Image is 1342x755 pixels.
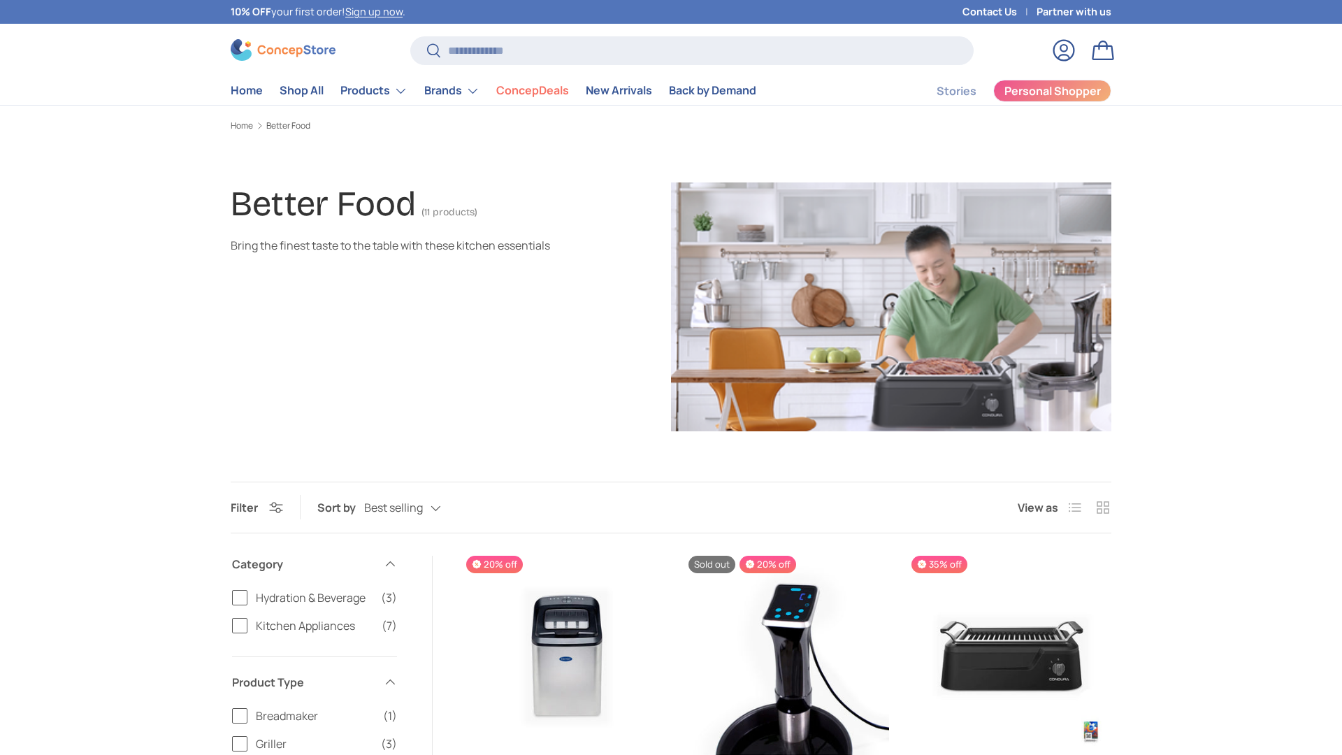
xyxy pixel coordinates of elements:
[671,182,1111,431] img: Better Food
[739,556,796,573] span: 20% off
[903,77,1111,105] nav: Secondary
[1018,499,1058,516] span: View as
[496,77,569,104] a: ConcepDeals
[231,183,416,224] h1: Better Food
[421,206,477,218] span: (11 products)
[317,499,364,516] label: Sort by
[231,500,258,515] span: Filter
[381,735,397,752] span: (3)
[364,501,423,515] span: Best selling
[231,4,405,20] p: your first order! .
[340,77,407,105] a: Products
[231,39,335,61] img: ConcepStore
[256,707,375,724] span: Breadmaker
[345,5,403,18] a: Sign up now
[332,77,416,105] summary: Products
[424,77,479,105] a: Brands
[669,77,756,104] a: Back by Demand
[382,617,397,634] span: (7)
[231,237,593,254] div: Bring the finest taste to the table with these kitchen essentials
[911,556,967,573] span: 35% off
[232,657,397,707] summary: Product Type
[416,77,488,105] summary: Brands
[256,617,373,634] span: Kitchen Appliances
[231,122,253,130] a: Home
[1037,4,1111,20] a: Partner with us
[266,122,310,130] a: Better Food
[586,77,652,104] a: New Arrivals
[466,556,523,573] span: 20% off
[231,77,263,104] a: Home
[256,589,373,606] span: Hydration & Beverage
[232,539,397,589] summary: Category
[231,120,1111,132] nav: Breadcrumbs
[256,735,373,752] span: Griller
[993,80,1111,102] a: Personal Shopper
[962,4,1037,20] a: Contact Us
[231,77,756,105] nav: Primary
[232,556,375,573] span: Category
[231,5,271,18] strong: 10% OFF
[280,77,324,104] a: Shop All
[937,78,976,105] a: Stories
[1004,85,1101,96] span: Personal Shopper
[232,674,375,691] span: Product Type
[364,496,469,520] button: Best selling
[383,707,397,724] span: (1)
[688,556,735,573] span: Sold out
[231,500,283,515] button: Filter
[381,589,397,606] span: (3)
